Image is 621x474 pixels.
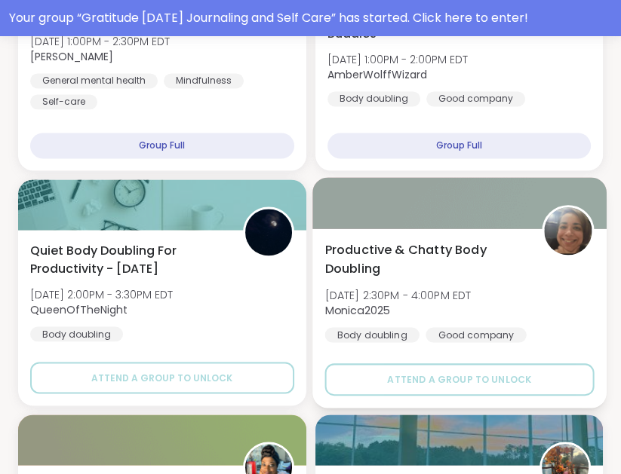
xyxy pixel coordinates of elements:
[164,73,244,88] div: Mindfulness
[30,242,226,278] span: Quiet Body Doubling For Productivity - [DATE]
[327,91,420,106] div: Body doubling
[30,34,170,49] span: [DATE] 1:00PM - 2:30PM EDT
[324,327,419,342] div: Body doubling
[324,302,389,317] b: Monica2025
[30,94,97,109] div: Self-care
[30,133,294,158] div: Group Full
[543,207,591,255] img: Monica2025
[387,372,531,386] span: Attend a group to unlock
[327,52,468,67] span: [DATE] 1:00PM - 2:00PM EDT
[30,49,113,64] b: [PERSON_NAME]
[30,326,123,341] div: Body doubling
[9,9,612,27] div: Your group “ Gratitude [DATE] Journaling and Self Care ” has started. Click here to enter!
[426,327,527,342] div: Good company
[245,209,292,255] img: QueenOfTheNight
[91,371,232,384] span: Attend a group to unlock
[327,133,592,158] div: Group Full
[324,287,471,302] span: [DATE] 2:30PM - 4:00PM EDT
[324,363,593,396] button: Attend a group to unlock
[30,302,128,317] b: QueenOfTheNight
[327,67,427,82] b: AmberWolffWizard
[324,240,524,277] span: Productive & Chatty Body Doubling
[30,287,173,302] span: [DATE] 2:00PM - 3:30PM EDT
[30,362,294,393] button: Attend a group to unlock
[30,73,158,88] div: General mental health
[426,91,525,106] div: Good company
